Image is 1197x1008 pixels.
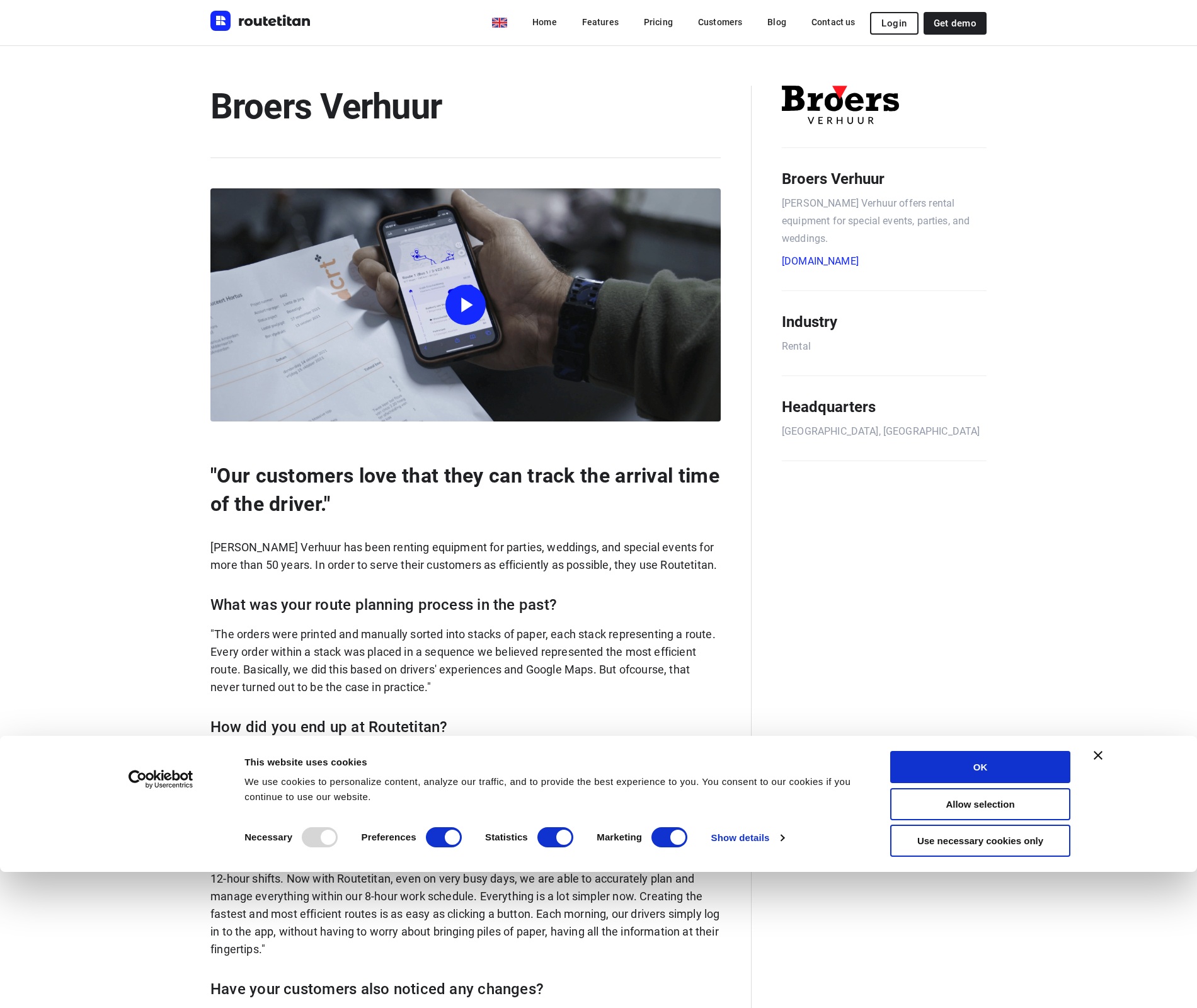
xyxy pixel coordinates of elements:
a: [DOMAIN_NAME] [782,253,859,270]
a: Get demo [924,12,987,35]
p: How did you end up at Routetitan? [210,716,721,738]
p: "The orders were printed and manually sorted into stacks of paper, each stack representing a rout... [210,626,721,696]
p: "At our company we work in 8-hour shifts. I can recall how, in the past, they easily turned into ... [210,852,721,958]
b: Broers Verhuur [210,86,442,127]
legend: Consent Selection [244,822,244,822]
button: OK [890,751,1070,783]
strong: Preferences [362,832,416,842]
p: What was your route planning process in the past? [210,594,721,616]
b: Broers Verhuur [782,170,885,188]
button: Use necessary cookies only [890,825,1070,857]
p: [PERSON_NAME] Verhuur has been renting equipment for parties, weddings, and special events for mo... [210,539,721,574]
button: Close banner [1094,751,1102,760]
p: "Our customers love that they can track the arrival time of the driver." [210,462,721,518]
a: Pricing [634,11,683,33]
p: Rental [782,338,987,355]
div: This website uses cookies [244,755,862,770]
strong: Necessary [244,832,292,842]
a: Contact us [801,11,866,33]
p: [PERSON_NAME] Verhuur offers rental equipment for special events, parties, and weddings. [782,195,987,248]
strong: Marketing [597,832,642,842]
b: Headquarters [782,398,876,416]
a: Show details [711,828,784,847]
a: Routetitan [210,11,311,34]
b: Industry [782,313,837,331]
strong: Statistics [485,832,528,842]
a: Customers [688,11,752,33]
p: Have your customers also noticed any changes? [210,978,721,1000]
span: Login [881,18,907,28]
a: Usercentrics Cookiebot - opens in a new window [106,770,216,789]
button: Login [870,12,918,35]
a: Blog [757,11,796,33]
div: We use cookies to personalize content, analyze our traffic, and to provide the best experience to... [244,774,862,805]
button: Allow selection [890,788,1070,820]
p: [GEOGRAPHIC_DATA], [GEOGRAPHIC_DATA] [782,423,987,440]
img: Routetitan logo [210,11,311,31]
span: Get demo [934,18,976,28]
a: Features [572,11,629,33]
a: Home [522,11,567,33]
